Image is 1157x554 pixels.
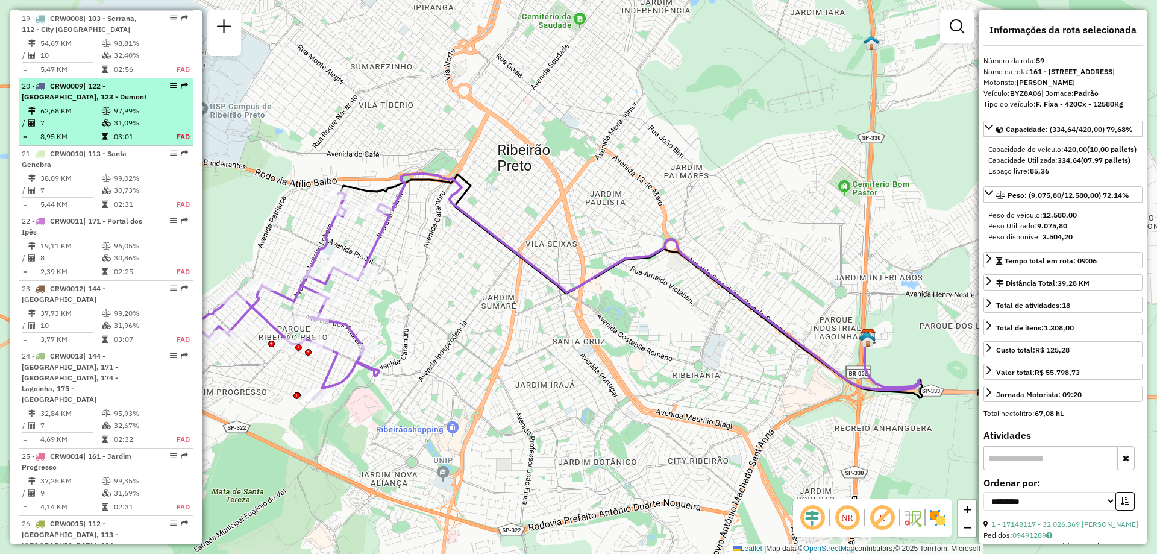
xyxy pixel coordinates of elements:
[988,221,1138,231] div: Peso Utilizado:
[983,341,1143,357] a: Custo total:R$ 125,28
[113,433,163,445] td: 02:32
[28,119,36,127] i: Total de Atividades
[113,252,163,264] td: 30,86%
[113,105,163,117] td: 97,99%
[28,322,36,329] i: Total de Atividades
[903,508,922,527] img: Fluxo de ruas
[996,323,1074,333] div: Total de itens:
[102,436,108,443] i: Tempo total em rota
[22,63,28,75] td: =
[996,345,1070,356] div: Custo total:
[102,422,111,429] i: % de utilização da cubagem
[964,502,971,517] span: +
[22,433,28,445] td: =
[40,105,101,117] td: 62,68 KM
[50,351,83,360] span: CRW0013
[983,386,1143,402] a: Jornada Motorista: 09:20
[1062,301,1070,310] strong: 18
[1044,323,1074,332] strong: 1.308,00
[40,433,101,445] td: 4,69 KM
[22,216,142,236] span: | 171 - Portal dos Ipês
[859,331,874,347] img: RotaFad
[1064,145,1087,154] strong: 420,00
[22,131,28,143] td: =
[983,55,1143,66] div: Número da rota:
[113,172,163,184] td: 99,02%
[798,503,827,532] span: Ocultar deslocamento
[22,351,118,404] span: | 144 - [GEOGRAPHIC_DATA], 171 - [GEOGRAPHIC_DATA], 174 - Lagoinha, 175 - [GEOGRAPHIC_DATA]
[113,420,163,432] td: 32,67%
[1005,256,1097,265] span: Tempo total em rota: 09:06
[983,99,1143,110] div: Tipo do veículo:
[1058,279,1090,288] span: 39,28 KM
[964,520,971,535] span: −
[40,252,101,264] td: 8
[163,63,190,75] td: FAD
[28,52,36,59] i: Total de Atividades
[996,278,1090,289] div: Distância Total:
[28,422,36,429] i: Total de Atividades
[1036,99,1123,109] strong: F. Fixa - 420Cx - 12580Kg
[1029,67,1115,76] strong: 161 - [STREET_ADDRESS]
[113,63,163,75] td: 02:56
[102,119,111,127] i: % de utilização da cubagem
[22,117,28,129] td: /
[40,198,101,210] td: 5,44 KM
[28,175,36,182] i: Distância Total
[22,149,127,169] span: | 113 - Santa Genebra
[113,501,163,513] td: 02:31
[181,82,188,89] em: Rota exportada
[113,487,163,499] td: 31,69%
[50,81,83,90] span: CRW0009
[40,319,101,332] td: 10
[983,530,1143,541] div: Pedidos:
[40,240,101,252] td: 19,11 KM
[181,452,188,459] em: Rota exportada
[113,240,163,252] td: 96,05%
[864,35,879,51] img: UDC Light Ribeirao Preto
[170,452,177,459] em: Opções
[22,487,28,499] td: /
[983,121,1143,137] a: Capacidade: (334,64/420,00) 79,68%
[50,284,83,293] span: CRW0012
[40,487,101,499] td: 9
[1046,532,1052,539] i: Observações
[113,307,163,319] td: 99,20%
[22,198,28,210] td: =
[181,285,188,292] em: Rota exportada
[22,420,28,432] td: /
[1030,166,1049,175] strong: 85,36
[113,475,163,487] td: 99,35%
[983,319,1143,335] a: Total de itens:1.308,00
[170,285,177,292] em: Opções
[113,184,163,197] td: 30,73%
[40,475,101,487] td: 37,25 KM
[730,544,983,554] div: Map data © contributors,© 2025 TomTom, Microsoft
[22,333,28,345] td: =
[28,489,36,497] i: Total de Atividades
[50,14,83,23] span: CRW0008
[163,198,190,210] td: FAD
[1012,530,1052,540] a: 09491289
[102,503,108,511] i: Tempo total em rota
[733,544,762,553] a: Leaflet
[996,367,1080,378] div: Valor total:
[983,77,1143,88] div: Motorista:
[113,37,163,49] td: 98,81%
[102,477,111,485] i: % de utilização do peso
[764,544,766,553] span: |
[163,433,190,445] td: FAD
[983,24,1143,36] h4: Informações da rota selecionada
[28,310,36,317] i: Distância Total
[1035,409,1064,418] strong: 67,08 hL
[22,14,137,34] span: | 103 - Serrana, 112 - City [GEOGRAPHIC_DATA]
[28,107,36,115] i: Distância Total
[170,150,177,157] em: Opções
[22,81,146,101] span: | 122 - [GEOGRAPHIC_DATA], 123 - Dumont
[983,274,1143,291] a: Distância Total:39,28 KM
[1036,56,1044,65] strong: 59
[1037,221,1067,230] strong: 9.075,80
[22,452,131,471] span: 25 -
[113,131,163,143] td: 03:01
[1008,190,1129,200] span: Peso: (9.075,80/12.580,00) 72,14%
